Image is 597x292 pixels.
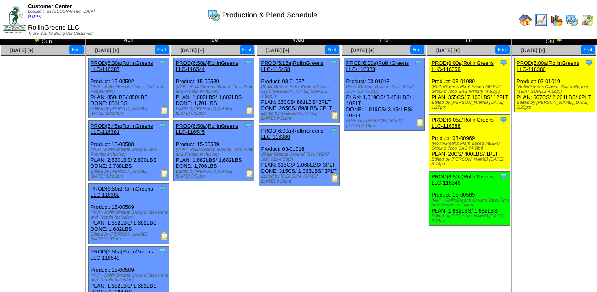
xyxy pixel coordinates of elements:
div: Product: 15-00589 PLAN: 1,682LBS / 1,682LBS [429,172,510,226]
img: Production Report [246,106,254,114]
a: [DATE] [+] [351,47,374,53]
div: (WIP - RollinGreens Classic Salt and Pepper Mix) [91,84,169,94]
div: (WIP - RollinGreens Ground Taco Pinto and Protein Inclusion) [431,198,510,208]
a: PROD(6:50a)RollinGreens LLC-116545 [176,123,238,135]
img: graph.gif [550,13,563,26]
a: [DATE] [+] [10,47,34,53]
div: (WIP - RollinGreens Ground Taco Pinto and Protein Inclusion) [91,273,169,283]
button: Print [155,45,169,54]
img: calendarprod.gif [565,13,578,26]
div: (WIP - RollinGreens Ground Taco Pinto and Protein Inclusion) [176,147,254,157]
img: Production Report [331,111,339,119]
a: (logout) [28,14,42,18]
a: PROD(6:50a)RollinGreens LLC-116543 [91,249,153,261]
div: Product: 15-00589 PLAN: 1,682LBS / 1,682LBS DONE: 1,706LBS [173,121,254,181]
a: PROD(6:50a)RollinGreens LLC-116544 [176,60,238,72]
button: Print [69,45,84,54]
div: (RollinGreens Plant Based ME’EAT Ground Taco BAG Military (4-5lb) ) [431,84,510,94]
div: (WIP - RollinGreens Ground Taco Pinto and Protein Inclusion) [91,210,169,220]
div: Product: 15-00589 PLAN: 1,682LBS / 1,682LBS DONE: 1,701LBS [173,58,254,118]
img: Tooltip [500,116,508,124]
a: PROD(6:45a)RollinGreens LLC-116381 [91,123,153,135]
span: Logged in as [GEOGRAPHIC_DATA] [28,9,95,18]
a: PROD(6:00a)RollinGreens LLC-116386 [517,60,579,72]
button: Print [581,45,595,54]
img: Tooltip [329,127,337,135]
img: Tooltip [329,59,337,67]
button: Print [495,45,510,54]
div: Edited by [PERSON_NAME] [DATE] 3:19pm [346,118,424,128]
a: PROD(6:00a)RollinGreens LLC-116380 [261,128,324,140]
div: Edited by [PERSON_NAME] [DATE] 6:28pm [517,100,595,110]
img: Production Report [416,118,424,127]
img: Tooltip [159,247,167,255]
div: Edited by [PERSON_NAME] [DATE] 2:19am [431,214,510,223]
div: Edited by [PERSON_NAME] [DATE] 3:25pm [261,174,340,184]
a: [DATE] [+] [95,47,119,53]
div: Edited by [PERSON_NAME] [DATE] 9:37pm [91,232,169,242]
a: [DATE] [+] [180,47,204,53]
div: Product: 03-01018 PLAN: 1,019CS / 3,454LBS / 10PLT DONE: 1,019CS / 3,454LBS / 10PLT [344,58,425,131]
a: [DATE] [+] [521,47,545,53]
div: Product: 03-01019 PLAN: 667CS / 2,261LBS / 6PLT [515,58,595,112]
img: Tooltip [159,59,167,67]
a: PROD(5:15a)RollinGreens LLC-116458 [261,60,324,72]
a: PROD(6:30a)RollinGreens LLC-116387 [91,60,153,72]
span: Thank You for Being Our Customer! [28,32,93,36]
img: Production Report [160,232,169,240]
a: PROD(6:50a)RollinGreens LLC-116382 [91,186,153,198]
img: Production Report [160,106,169,114]
span: Production & Blend Schedule [222,11,317,19]
img: calendarinout.gif [581,13,594,26]
div: Edited by [PERSON_NAME] [DATE] 10:17pm [91,106,169,116]
div: Edited by [PERSON_NAME] [DATE] 8:24pm [431,157,510,167]
div: Edited by [PERSON_NAME] [DATE] 10:18pm [91,169,169,179]
a: [DATE] [+] [266,47,289,53]
button: Print [325,45,339,54]
button: Print [240,45,254,54]
div: (WIP - RollinGreens Ground Taco Powder Inclusion) [91,147,169,157]
img: Tooltip [244,122,252,130]
div: Product: 15-00589 PLAN: 1,682LBS / 1,682LBS DONE: 1,682LBS [88,184,169,244]
img: ZoRoCo_Logo(Green%26Foil)%20jpg.webp [3,6,26,33]
img: Production Report [246,169,254,177]
img: line_graph.gif [534,13,547,26]
button: Print [410,45,424,54]
a: PROD(6:50a)RollinGreens LLC-116546 [431,174,494,186]
div: (RollinGreens Plant Based MEEAT Ground Taco BAG (4-5lb)) [431,141,510,151]
span: Customer Center [28,3,72,9]
div: (RollinGreens Plant Protein Classic CHIC'[PERSON_NAME] SUP (12-4.5oz) ) [261,84,340,99]
a: PROD(6:00a)RollinGreens LLC-116383 [346,60,409,72]
div: (WIP - RollinGreens Ground Taco Pinto and Protein Inclusion) [176,84,254,94]
div: Product: 15-00588 PLAN: 2,830LBS / 2,830LBS DONE: 2,788LBS [88,121,169,181]
div: Product: 03-01018 PLAN: 315CS / 1,068LBS / 3PLT DONE: 315CS / 1,068LBS / 3PLT [259,126,340,186]
img: Tooltip [585,59,593,67]
a: PROD(6:05a)RollinGreens LLC-116388 [431,117,494,129]
img: Tooltip [159,185,167,193]
a: PROD(6:00a)RollinGreens LLC-116658 [431,60,494,72]
div: Product: 15-00592 PLAN: 850LBS / 850LBS DONE: 851LBS [88,58,169,118]
div: Edited by [PERSON_NAME] [DATE] 4:51pm [261,111,340,121]
img: Production Report [331,174,339,182]
div: (RollinGreens Ground Taco M'EAT SUP (12-4.5oz)) [346,84,424,94]
img: Tooltip [244,59,252,67]
div: Product: 03-01037 PLAN: 260CS / 881LBS / 2PLT DONE: 265CS / 898LBS / 3PLT [259,58,340,123]
img: Tooltip [500,172,508,180]
div: Edited by [PERSON_NAME] [DATE] 6:58pm [176,106,254,116]
div: Edited by [PERSON_NAME] [DATE] 5:06pm [176,169,254,179]
img: Tooltip [159,122,167,130]
div: (RollinGreens Ground Taco M'EAT SUP (12-4.5oz)) [261,152,340,162]
img: home.gif [519,13,532,26]
div: Product: 03-00969 PLAN: 20CS / 400LBS / 1PLT [429,115,510,169]
span: RollinGreens LLC [28,24,79,31]
a: [DATE] [+] [436,47,460,53]
img: Production Report [160,169,169,177]
img: calendarprod.gif [208,9,221,21]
